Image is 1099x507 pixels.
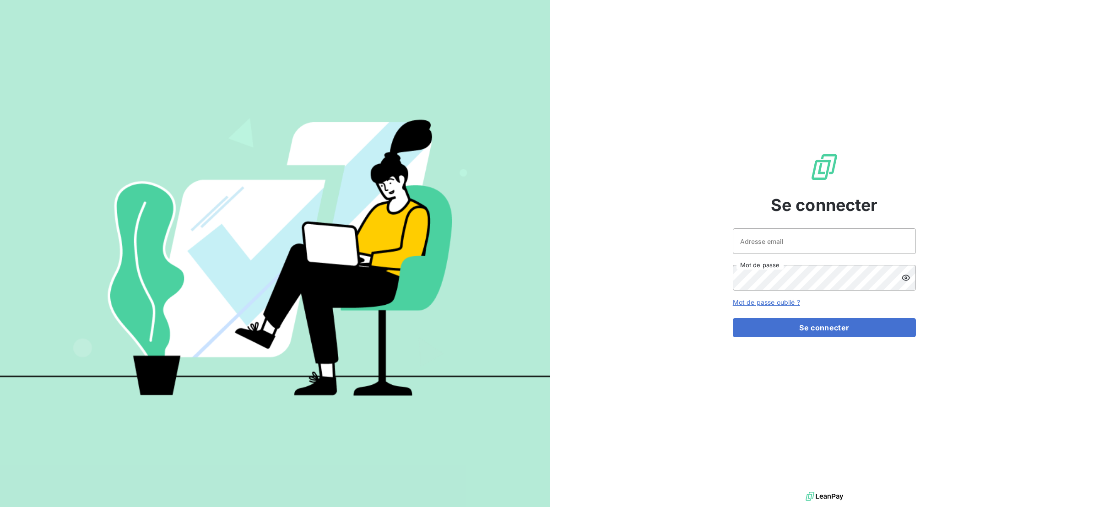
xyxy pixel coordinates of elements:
img: Logo LeanPay [810,152,839,182]
input: placeholder [733,228,916,254]
span: Se connecter [771,193,878,217]
a: Mot de passe oublié ? [733,298,800,306]
img: logo [806,490,843,503]
button: Se connecter [733,318,916,337]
